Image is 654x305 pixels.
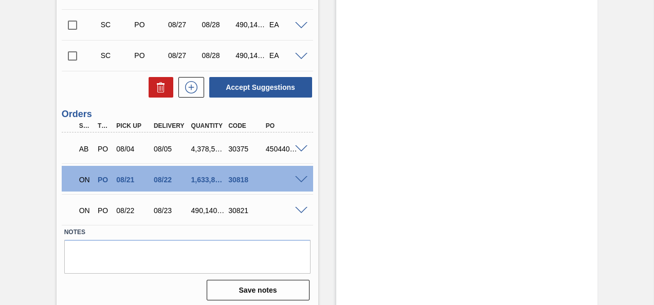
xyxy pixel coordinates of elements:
div: EA [267,51,303,60]
div: 08/28/2025 [199,51,235,60]
div: 4504405808 [263,145,303,153]
p: ON [79,206,92,215]
div: 08/28/2025 [199,21,235,29]
div: PO [263,122,303,129]
div: Pick up [114,122,154,129]
div: Purchase order [95,176,113,184]
div: Negotiating Order [77,199,94,222]
label: Notes [64,225,311,240]
div: Step [77,122,94,129]
div: 30375 [226,145,266,153]
div: New suggestion [173,77,204,98]
div: Purchase order [132,51,168,60]
div: Purchase order [95,145,113,153]
div: 08/22/2025 [114,206,154,215]
div: Type [95,122,113,129]
div: Quantity [189,122,229,129]
div: Awaiting Pick Up [77,138,94,160]
div: 08/04/2025 [114,145,154,153]
button: Accept Suggestions [209,77,312,98]
div: Code [226,122,266,129]
div: 490,140.000 [233,21,269,29]
div: Delete Suggestions [143,77,173,98]
div: 490,140.000 [189,206,229,215]
div: 08/23/2025 [151,206,191,215]
button: Save notes [207,280,310,300]
div: Purchase order [132,21,168,29]
div: Suggestion Created [98,21,134,29]
div: 30818 [226,176,266,184]
div: EA [267,21,303,29]
div: Accept Suggestions [204,76,313,99]
div: Negotiating Order [77,168,94,191]
h3: Orders [62,109,313,120]
div: Delivery [151,122,191,129]
div: 1,633,800.000 [189,176,229,184]
div: Suggestion Created [98,51,134,60]
p: AB [79,145,92,153]
div: 08/05/2025 [151,145,191,153]
p: ON [79,176,92,184]
div: 08/22/2025 [151,176,191,184]
div: 08/27/2025 [166,51,202,60]
div: Purchase order [95,206,113,215]
div: 30821 [226,206,266,215]
div: 08/27/2025 [166,21,202,29]
div: 08/21/2025 [114,176,154,184]
div: 490,140.000 [233,51,269,60]
div: 4,378,584.000 [189,145,229,153]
